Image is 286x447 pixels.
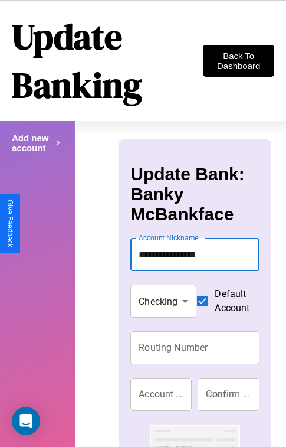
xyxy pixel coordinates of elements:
div: Open Intercom Messenger [12,407,40,435]
h4: Add new account [12,133,53,153]
div: Checking [130,285,196,318]
label: Account Nickname [139,233,199,243]
button: Back To Dashboard [203,45,274,77]
h3: Update Bank: Banky McBankface [130,164,259,224]
span: Default Account [215,287,249,315]
div: Give Feedback [6,200,14,247]
h1: Update Banking [12,12,203,109]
